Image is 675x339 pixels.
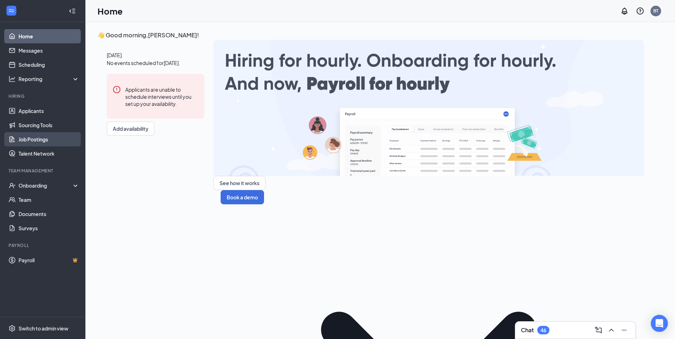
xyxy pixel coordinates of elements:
a: Documents [19,207,79,221]
a: Talent Network [19,146,79,161]
div: BT [653,8,658,14]
a: Applicants [19,104,79,118]
a: Scheduling [19,58,79,72]
a: Surveys [19,221,79,235]
svg: Collapse [69,7,76,15]
svg: ComposeMessage [594,326,603,334]
div: Hiring [9,93,78,99]
a: Messages [19,43,79,58]
div: Switch to admin view [19,325,68,332]
svg: WorkstreamLogo [8,7,15,14]
div: Payroll [9,242,78,248]
a: Home [19,29,79,43]
svg: Notifications [620,7,629,15]
span: No events scheduled for [DATE] . [107,59,180,67]
a: Team [19,193,79,207]
svg: Analysis [9,75,16,82]
div: Open Intercom Messenger [651,315,668,332]
img: payroll-large.gif [213,40,644,176]
h1: Home [97,5,123,17]
div: Applicants are unable to schedule interviews until you set up your availability. [125,85,199,107]
svg: QuestionInfo [636,7,644,15]
button: See how it works [213,176,265,190]
div: Team Management [9,168,78,174]
button: Book a demo [221,190,264,204]
svg: Settings [9,325,16,332]
button: ChevronUp [606,324,617,336]
a: PayrollCrown [19,253,79,267]
a: Sourcing Tools [19,118,79,132]
svg: UserCheck [9,182,16,189]
svg: Minimize [620,326,628,334]
div: 46 [540,327,546,333]
div: Onboarding [19,182,73,189]
svg: ChevronUp [607,326,616,334]
svg: Error [112,85,121,94]
span: [DATE] [107,51,204,59]
h3: Chat [521,326,534,334]
button: Add availability [107,122,154,136]
button: ComposeMessage [593,324,604,336]
button: Minimize [618,324,630,336]
h3: 👋 Good morning, [PERSON_NAME] ! [97,31,644,40]
a: Job Postings [19,132,79,146]
div: Reporting [19,75,80,82]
